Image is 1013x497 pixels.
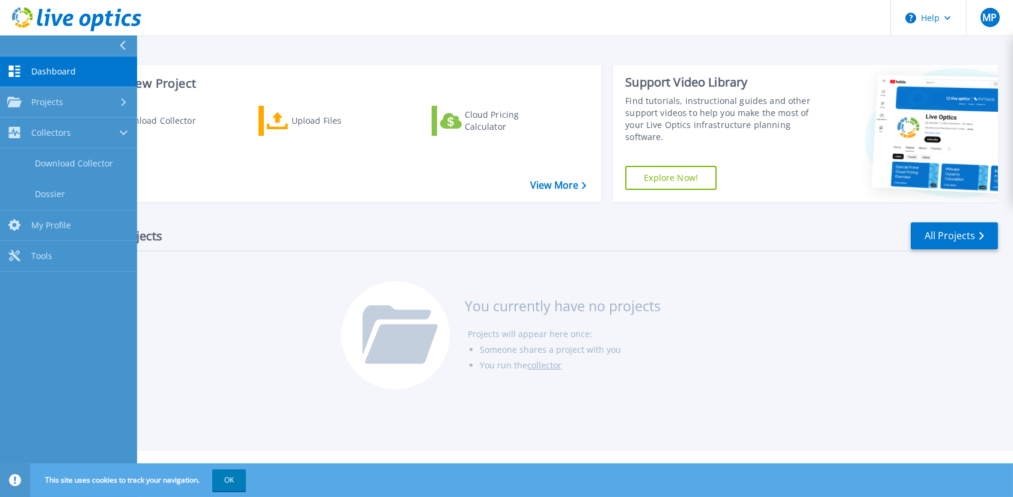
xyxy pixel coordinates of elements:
[625,95,819,143] div: Find tutorials, instructional guides and other support videos to help you make the most of your L...
[33,469,246,491] span: This site uses cookies to track your navigation.
[212,469,246,491] button: OK
[85,77,586,90] h3: Start a New Project
[31,127,71,138] span: Collectors
[465,299,661,313] h3: You currently have no projects
[31,97,63,108] span: Projects
[982,13,997,22] span: MP
[480,358,661,373] li: You run the
[625,166,717,190] a: Explore Now!
[911,222,998,249] a: All Projects
[468,326,661,342] li: Projects will appear here once:
[527,359,562,371] a: collector
[465,109,561,133] div: Cloud Pricing Calculator
[116,109,212,133] div: Download Collector
[31,251,52,261] span: Tools
[480,342,661,358] li: Someone shares a project with you
[85,106,219,136] a: Download Collector
[31,66,76,77] span: Dashboard
[292,109,388,133] div: Upload Files
[259,106,393,136] a: Upload Files
[625,75,819,90] div: Support Video Library
[31,220,71,231] span: My Profile
[432,106,566,136] a: Cloud Pricing Calculator
[530,180,586,191] a: View More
